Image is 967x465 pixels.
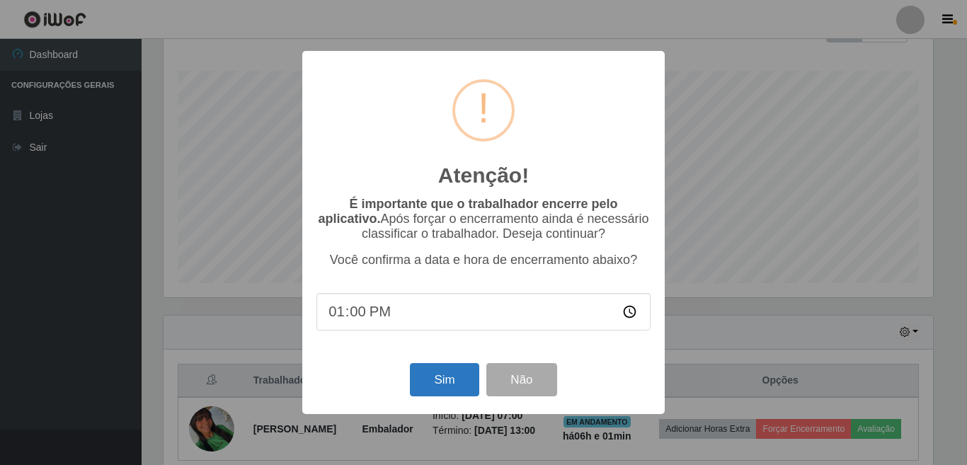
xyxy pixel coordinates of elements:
[410,363,479,396] button: Sim
[486,363,556,396] button: Não
[438,163,529,188] h2: Atenção!
[316,253,651,268] p: Você confirma a data e hora de encerramento abaixo?
[318,197,617,226] b: É importante que o trabalhador encerre pelo aplicativo.
[316,197,651,241] p: Após forçar o encerramento ainda é necessário classificar o trabalhador. Deseja continuar?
